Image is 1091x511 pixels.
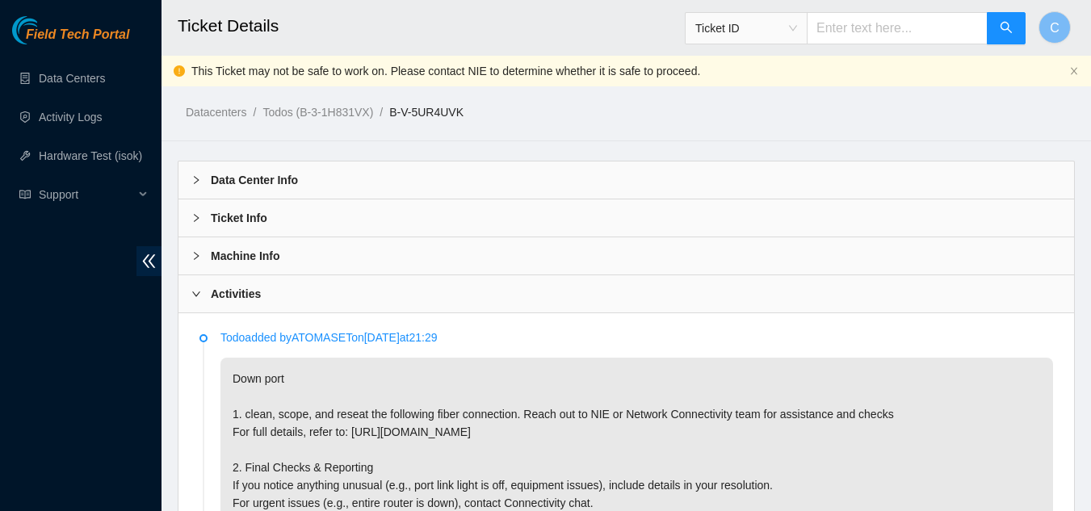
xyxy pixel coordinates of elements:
b: Machine Info [211,247,280,265]
b: Data Center Info [211,171,298,189]
a: Hardware Test (isok) [39,149,142,162]
b: Activities [211,285,261,303]
input: Enter text here... [807,12,988,44]
button: C [1039,11,1071,44]
a: Akamai TechnologiesField Tech Portal [12,29,129,50]
span: read [19,189,31,200]
span: close [1069,66,1079,76]
span: / [253,106,256,119]
span: Ticket ID [695,16,797,40]
button: close [1069,66,1079,77]
span: Support [39,178,134,211]
img: Akamai Technologies [12,16,82,44]
p: Todo added by ATOMASET on [DATE] at 21:29 [220,329,1053,346]
span: right [191,213,201,223]
span: search [1000,21,1013,36]
a: B-V-5UR4UVK [389,106,464,119]
span: right [191,175,201,185]
span: Field Tech Portal [26,27,129,43]
div: Activities [178,275,1074,312]
div: Ticket Info [178,199,1074,237]
div: Data Center Info [178,161,1074,199]
a: Datacenters [186,106,246,119]
span: right [191,289,201,299]
a: Data Centers [39,72,105,85]
span: / [380,106,383,119]
b: Ticket Info [211,209,267,227]
a: Todos (B-3-1H831VX) [262,106,373,119]
div: Machine Info [178,237,1074,274]
button: search [987,12,1026,44]
a: Activity Logs [39,111,103,124]
span: C [1050,18,1060,38]
span: double-left [136,246,162,276]
span: right [191,251,201,261]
